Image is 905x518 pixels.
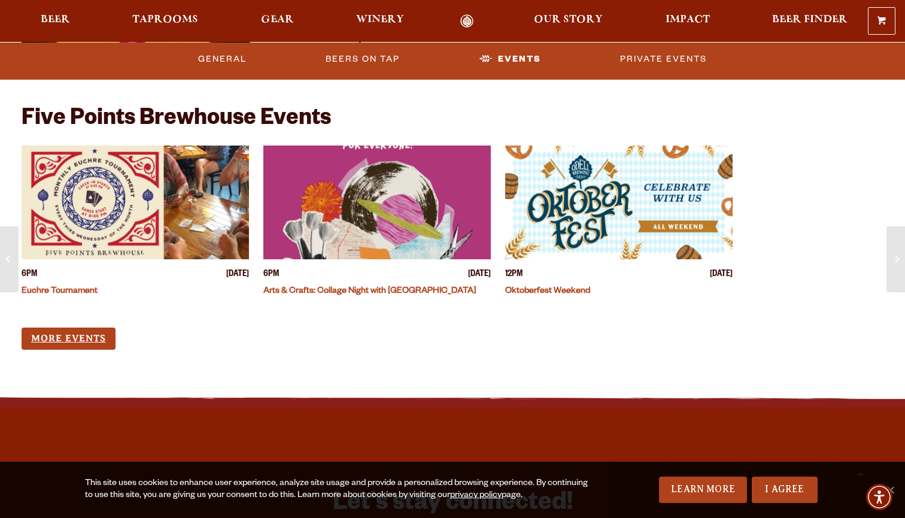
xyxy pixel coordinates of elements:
a: Beer Finder [764,14,855,28]
span: [DATE] [468,269,491,281]
span: 12PM [505,269,523,281]
span: 6PM [22,269,37,281]
a: General [193,45,251,72]
a: More Events (opens in a new window) [22,328,116,350]
a: Taprooms [124,14,206,28]
span: 6PM [263,269,279,281]
span: Beer Finder [772,15,848,25]
span: Beer [41,15,70,25]
a: Euchre Tournament [22,287,98,296]
a: Beers on Tap [321,45,405,72]
a: Impact [658,14,718,28]
a: Private Events [615,45,712,72]
span: [DATE] [226,269,249,281]
a: Winery [348,14,412,28]
a: Scroll to top [845,458,875,488]
span: [DATE] [710,269,733,281]
span: Taprooms [132,15,198,25]
a: View event details [505,146,733,259]
a: Events [475,45,546,72]
a: Our Story [526,14,611,28]
span: Our Story [534,15,603,25]
span: Winery [356,15,404,25]
div: This site uses cookies to enhance user experience, analyze site usage and provide a personalized ... [85,478,592,502]
a: View event details [263,146,491,259]
span: Impact [666,15,710,25]
a: Odell Home [444,14,489,28]
a: Beer [33,14,78,28]
h2: Five Points Brewhouse Events [22,107,331,134]
a: Gear [253,14,302,28]
a: Arts & Crafts: Collage Night with [GEOGRAPHIC_DATA] [263,287,476,296]
span: Gear [261,15,294,25]
a: View event details [22,146,249,259]
a: Oktoberfest Weekend [505,287,590,296]
div: Accessibility Menu [866,484,892,510]
a: privacy policy [450,491,502,501]
a: I Agree [752,477,818,503]
a: Learn More [659,477,747,503]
